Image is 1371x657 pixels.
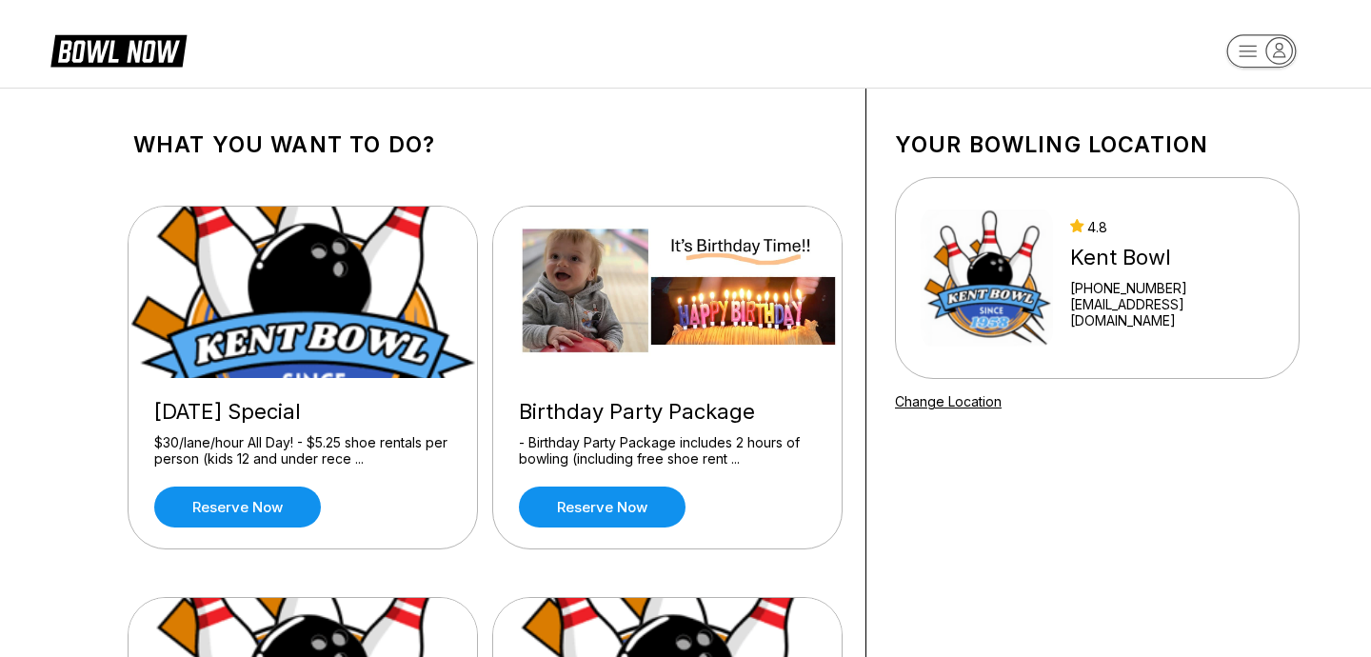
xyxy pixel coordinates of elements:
[895,393,1002,409] a: Change Location
[1070,280,1274,296] div: [PHONE_NUMBER]
[519,434,816,468] div: - Birthday Party Package includes 2 hours of bowling (including free shoe rent ...
[895,131,1300,158] h1: Your bowling location
[154,487,321,528] a: Reserve now
[129,207,479,378] img: Wednesday Special
[1070,245,1274,270] div: Kent Bowl
[154,434,451,468] div: $30/lane/hour All Day! - $5.25 shoe rentals per person (kids 12 and under rece ...
[1070,219,1274,235] div: 4.8
[154,399,451,425] div: [DATE] Special
[519,399,816,425] div: Birthday Party Package
[921,207,1053,349] img: Kent Bowl
[1070,296,1274,328] a: [EMAIL_ADDRESS][DOMAIN_NAME]
[493,207,844,378] img: Birthday Party Package
[133,131,837,158] h1: What you want to do?
[519,487,685,528] a: Reserve now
